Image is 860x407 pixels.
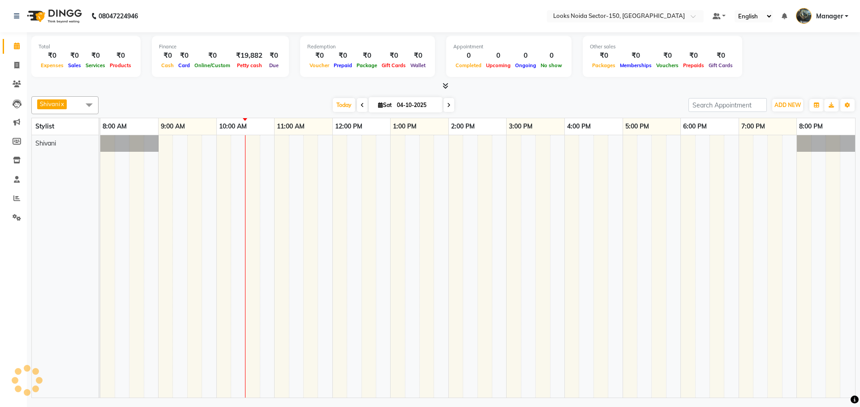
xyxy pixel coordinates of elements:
span: No show [538,62,564,69]
div: Redemption [307,43,428,51]
div: ₹0 [107,51,133,61]
span: Prepaids [681,62,706,69]
span: Sat [376,102,394,108]
a: x [60,100,64,107]
div: ₹0 [176,51,192,61]
a: 8:00 PM [797,120,825,133]
span: Sales [66,62,83,69]
input: Search Appointment [688,98,767,112]
div: Finance [159,43,282,51]
div: Other sales [590,43,735,51]
div: ₹0 [66,51,83,61]
img: Manager [796,8,812,24]
div: 0 [538,51,564,61]
span: Voucher [307,62,331,69]
span: Shivani [40,100,60,107]
span: Products [107,62,133,69]
span: Petty cash [235,62,264,69]
a: 4:00 PM [565,120,593,133]
div: ₹19,882 [232,51,266,61]
span: Ongoing [513,62,538,69]
a: 10:00 AM [217,120,249,133]
div: ₹0 [192,51,232,61]
a: 12:00 PM [333,120,365,133]
div: ₹0 [590,51,618,61]
input: 2025-10-04 [394,99,439,112]
a: 7:00 PM [739,120,767,133]
div: Total [39,43,133,51]
span: Stylist [35,122,54,130]
a: 2:00 PM [449,120,477,133]
span: Shivani [35,139,56,147]
span: Completed [453,62,484,69]
span: Memberships [618,62,654,69]
a: 9:00 AM [159,120,187,133]
span: Today [333,98,355,112]
span: Gift Cards [706,62,735,69]
div: ₹0 [654,51,681,61]
div: 0 [484,51,513,61]
span: Package [354,62,379,69]
span: ADD NEW [774,102,801,108]
span: Cash [159,62,176,69]
div: ₹0 [266,51,282,61]
div: ₹0 [354,51,379,61]
div: ₹0 [706,51,735,61]
div: ₹0 [618,51,654,61]
span: Online/Custom [192,62,232,69]
div: ₹0 [307,51,331,61]
div: ₹0 [159,51,176,61]
div: ₹0 [39,51,66,61]
span: Services [83,62,107,69]
div: Appointment [453,43,564,51]
span: Vouchers [654,62,681,69]
div: ₹0 [379,51,408,61]
a: 11:00 AM [275,120,307,133]
span: Card [176,62,192,69]
div: ₹0 [408,51,428,61]
a: 8:00 AM [100,120,129,133]
b: 08047224946 [99,4,138,29]
span: Prepaid [331,62,354,69]
span: Wallet [408,62,428,69]
div: 0 [453,51,484,61]
span: Gift Cards [379,62,408,69]
div: 0 [513,51,538,61]
button: ADD NEW [772,99,803,111]
a: 1:00 PM [391,120,419,133]
img: logo [23,4,84,29]
div: ₹0 [83,51,107,61]
span: Due [267,62,281,69]
a: 5:00 PM [623,120,651,133]
div: ₹0 [681,51,706,61]
a: 3:00 PM [507,120,535,133]
span: Upcoming [484,62,513,69]
span: Packages [590,62,618,69]
a: 6:00 PM [681,120,709,133]
span: Expenses [39,62,66,69]
span: Manager [816,12,843,21]
div: ₹0 [331,51,354,61]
